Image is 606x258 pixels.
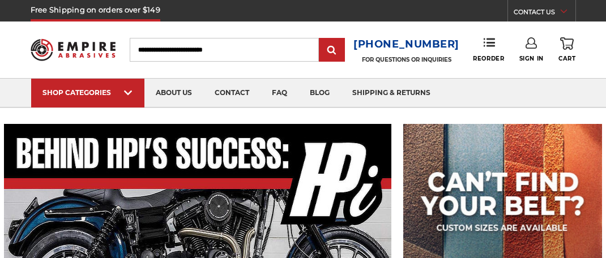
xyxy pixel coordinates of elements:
span: Reorder [473,55,504,62]
a: CONTACT US [514,6,575,21]
p: FOR QUESTIONS OR INQUIRIES [353,56,459,63]
div: SHOP CATEGORIES [42,88,133,97]
a: faq [261,79,298,107]
a: [PHONE_NUMBER] [353,36,459,53]
a: blog [298,79,341,107]
a: contact [203,79,261,107]
a: Reorder [473,37,504,62]
img: Empire Abrasives [31,33,116,67]
a: shipping & returns [341,79,442,107]
a: about us [144,79,203,107]
span: Sign In [519,55,544,62]
span: Cart [558,55,575,62]
a: Cart [558,37,575,62]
